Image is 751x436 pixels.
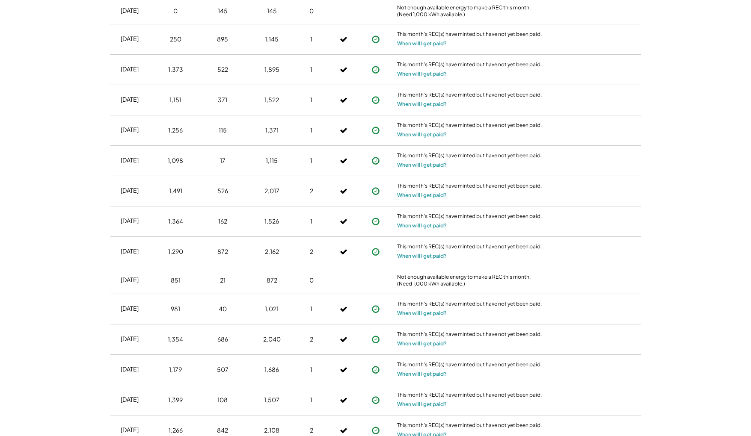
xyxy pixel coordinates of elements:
[397,243,543,252] div: This month's REC(s) have minted but have not yet been paid.
[369,94,382,106] button: Payment approved, but not yet initiated.
[397,4,543,18] div: Not enough available energy to make a REC this month. (Need 1,000 kWh available.)
[310,156,312,165] div: 1
[121,335,139,343] div: [DATE]
[397,122,543,130] div: This month's REC(s) have minted but have not yet been paid.
[369,333,382,346] button: Payment approved, but not yet initiated.
[217,247,228,256] div: 872
[397,422,543,430] div: This month's REC(s) have minted but have not yet been paid.
[397,331,543,339] div: This month's REC(s) have minted but have not yet been paid.
[397,400,447,409] button: When will I get paid?
[369,303,382,315] button: Payment approved, but not yet initiated.
[310,217,312,226] div: 1
[121,156,139,165] div: [DATE]
[169,365,182,374] div: 1,179
[168,126,183,135] div: 1,256
[217,396,228,404] div: 108
[397,100,447,109] button: When will I get paid?
[397,392,543,400] div: This month's REC(s) have minted but have not yet been paid.
[397,183,543,191] div: This month's REC(s) have minted but have not yet been paid.
[264,396,279,404] div: 1,507
[264,365,279,374] div: 1,686
[369,215,382,228] button: Payment approved, but not yet initiated.
[310,426,313,435] div: 2
[397,274,543,287] div: Not enough available energy to make a REC this month. (Need 1,000 kWh available.)
[218,96,227,104] div: 371
[218,217,227,226] div: 162
[310,335,313,344] div: 2
[264,217,279,226] div: 1,526
[369,363,382,376] button: Payment approved, but not yet initiated.
[397,70,447,78] button: When will I get paid?
[219,305,227,313] div: 40
[369,33,382,46] button: Payment approved, but not yet initiated.
[121,186,139,195] div: [DATE]
[397,31,543,39] div: This month's REC(s) have minted but have not yet been paid.
[264,187,279,195] div: 2,017
[397,213,543,221] div: This month's REC(s) have minted but have not yet been paid.
[369,124,382,137] button: Payment approved, but not yet initiated.
[397,91,543,100] div: This month's REC(s) have minted but have not yet been paid.
[397,39,447,48] button: When will I get paid?
[171,276,181,285] div: 851
[217,187,228,195] div: 526
[310,305,312,313] div: 1
[266,156,278,165] div: 1,115
[121,365,139,374] div: [DATE]
[219,126,227,135] div: 115
[397,221,447,230] button: When will I get paid?
[217,65,228,74] div: 522
[397,61,543,70] div: This month's REC(s) have minted but have not yet been paid.
[121,65,139,74] div: [DATE]
[217,426,228,435] div: 842
[369,154,382,167] button: Payment approved, but not yet initiated.
[310,247,313,256] div: 2
[397,300,543,309] div: This month's REC(s) have minted but have not yet been paid.
[265,126,279,135] div: 1,371
[217,35,228,44] div: 895
[171,305,180,313] div: 981
[168,335,183,344] div: 1,354
[369,63,382,76] button: Payment approved, but not yet initiated.
[397,130,447,139] button: When will I get paid?
[121,35,139,43] div: [DATE]
[220,156,226,165] div: 17
[121,395,139,404] div: [DATE]
[217,335,228,344] div: 686
[310,96,312,104] div: 1
[310,396,312,404] div: 1
[168,396,183,404] div: 1,399
[217,365,229,374] div: 507
[397,161,447,169] button: When will I get paid?
[265,247,279,256] div: 2,162
[397,152,543,161] div: This month's REC(s) have minted but have not yet been paid.
[168,65,183,74] div: 1,373
[121,276,139,284] div: [DATE]
[310,126,312,135] div: 1
[170,35,181,44] div: 250
[397,370,447,378] button: When will I get paid?
[168,156,183,165] div: 1,098
[267,276,277,285] div: 872
[169,426,183,435] div: 1,266
[121,95,139,104] div: [DATE]
[168,217,183,226] div: 1,364
[369,185,382,197] button: Payment approved, but not yet initiated.
[169,96,181,104] div: 1,151
[264,426,279,435] div: 2,108
[121,6,139,15] div: [DATE]
[310,187,313,195] div: 2
[263,335,281,344] div: 2,040
[265,305,279,313] div: 1,021
[218,7,228,15] div: 145
[220,276,226,285] div: 21
[168,247,183,256] div: 1,290
[310,65,312,74] div: 1
[121,217,139,225] div: [DATE]
[369,245,382,258] button: Payment approved, but not yet initiated.
[121,426,139,434] div: [DATE]
[309,276,314,285] div: 0
[397,191,447,200] button: When will I get paid?
[173,7,178,15] div: 0
[121,126,139,134] div: [DATE]
[397,309,447,318] button: When will I get paid?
